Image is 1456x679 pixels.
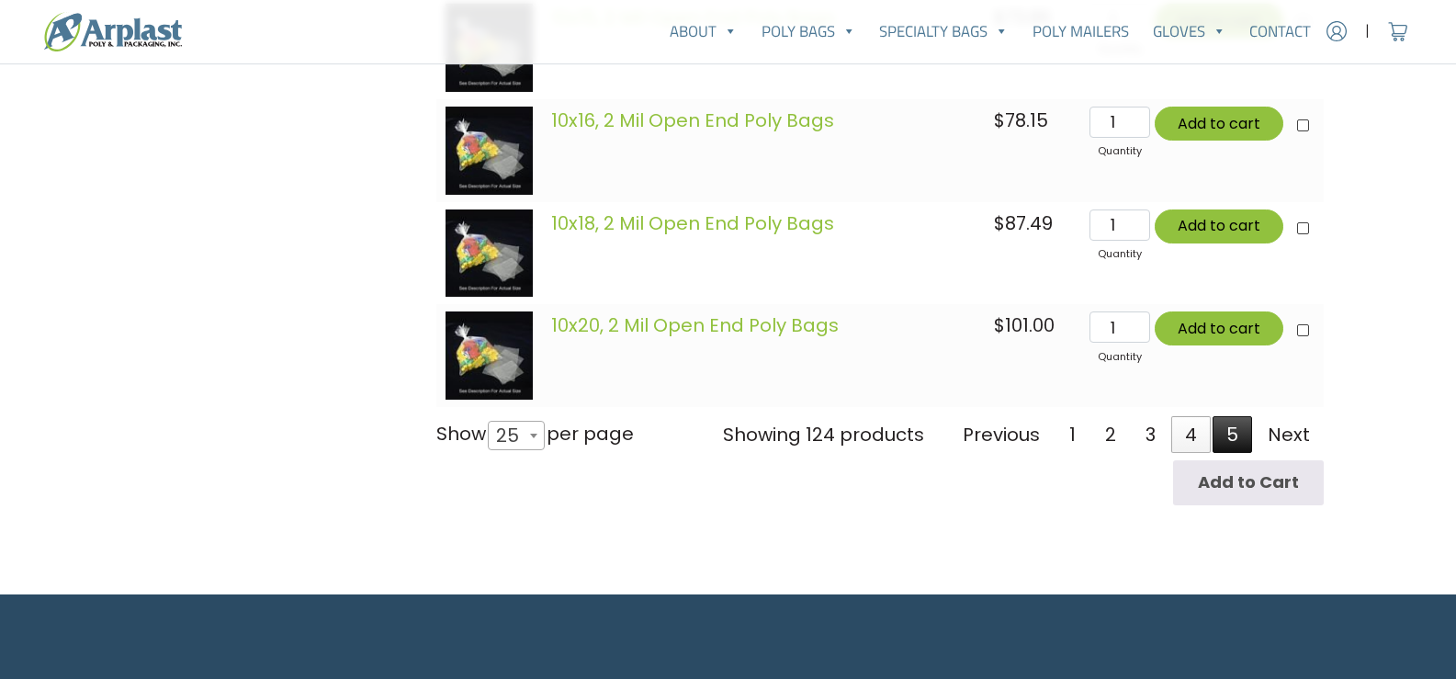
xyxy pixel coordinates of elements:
a: 10x16, 2 Mil Open End Poly Bags [551,108,834,133]
span: | [1365,20,1370,42]
a: 10x20, 2 Mil Open End Poly Bags [551,312,839,338]
button: Add to cart [1155,209,1283,243]
a: 4 [1171,416,1211,453]
span: 25 [489,413,537,458]
input: Qty [1089,107,1149,138]
button: Add to cart [1155,311,1283,345]
span: $ [994,210,1005,236]
span: $ [994,312,1005,338]
a: Gloves [1141,13,1238,50]
a: 3 [1132,416,1169,453]
span: 25 [488,421,545,450]
a: Next [1254,416,1324,453]
input: Qty [1089,209,1149,241]
img: images [446,209,534,298]
a: Poly Bags [750,13,868,50]
a: Poly Mailers [1021,13,1141,50]
a: Previous [949,416,1054,453]
a: Contact [1237,13,1323,50]
bdi: 78.15 [994,108,1048,133]
img: logo [44,12,182,51]
input: Qty [1089,311,1149,343]
bdi: 101.00 [994,312,1055,338]
label: Show per page [436,420,634,450]
button: Add to cart [1155,107,1283,141]
span: $ [994,108,1005,133]
a: About [658,13,750,50]
a: Specialty Bags [868,13,1021,50]
input: Add to Cart [1173,460,1324,505]
a: 1 [1055,416,1089,453]
img: images [446,311,534,400]
a: 5 [1213,416,1252,453]
a: 2 [1091,416,1130,453]
div: Showing 124 products [723,421,924,448]
bdi: 87.49 [994,210,1053,236]
a: 10x18, 2 Mil Open End Poly Bags [551,210,834,236]
img: images [446,107,534,195]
